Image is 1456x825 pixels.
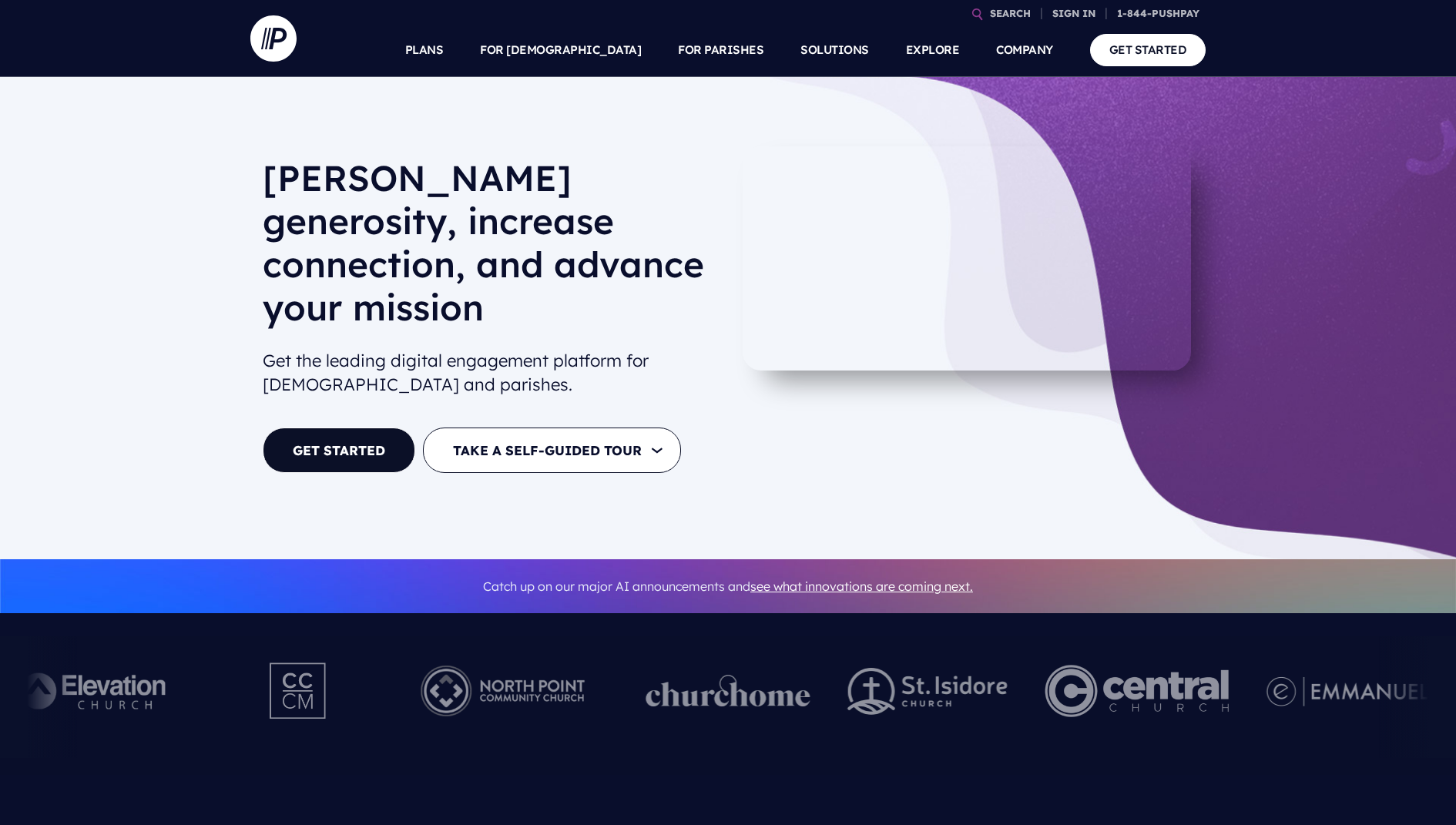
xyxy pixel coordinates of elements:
[1045,649,1229,733] img: Central Church Henderson NV
[397,649,609,733] img: Pushpay_Logo__NorthPoint
[800,23,869,77] a: SOLUTIONS
[996,23,1053,77] a: COMPANY
[847,668,1008,715] img: pp_logos_2
[480,23,641,77] a: FOR [DEMOGRAPHIC_DATA]
[263,343,716,403] h2: Get the leading digital engagement platform for [DEMOGRAPHIC_DATA] and parishes.
[263,428,415,473] a: GET STARTED
[263,569,1193,604] p: Catch up on our major AI announcements and
[678,23,763,77] a: FOR PARISHES
[263,156,716,341] h1: [PERSON_NAME] generosity, increase connection, and advance your mission
[646,675,810,707] img: pp_logos_1
[423,428,681,473] button: TAKE A SELF-GUIDED TOUR
[405,23,444,77] a: PLANS
[906,23,960,77] a: EXPLORE
[238,649,360,733] img: Pushpay_Logo__CCM
[750,579,973,594] a: see what innovations are coming next.
[1090,34,1206,65] a: GET STARTED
